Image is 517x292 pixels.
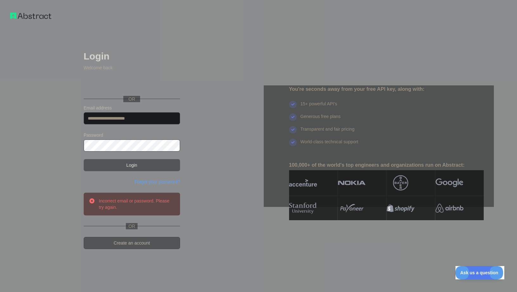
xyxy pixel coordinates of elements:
[393,175,408,190] img: bayer
[289,175,317,190] img: accenture
[289,161,484,169] div: 100,000+ of the world's top engineers and organizations run on Abstract:
[289,113,297,121] img: check mark
[81,78,182,92] iframe: Botão "Fazer login com o Google"
[301,113,341,126] div: Generous free plans
[436,175,463,190] img: google
[387,201,415,215] img: shopify
[436,201,463,215] img: airbnb
[84,51,180,62] h2: Login
[84,78,179,92] div: Fazer login com o Google. Abre em uma nova guia
[456,266,504,279] iframe: Toggle Customer Support
[84,237,180,249] a: Create an account
[301,139,359,151] div: World-class technical support
[99,198,175,210] h3: Incorrect email or password. Please try again.
[338,175,366,190] img: nokia
[289,126,297,134] img: check mark
[126,223,138,229] span: OR
[84,159,180,171] button: Login
[301,101,337,113] div: 15+ powerful API's
[123,96,140,102] span: OR
[289,85,484,93] div: You're seconds away from your free API key, along with:
[289,139,297,146] img: check mark
[301,126,355,139] div: Transparent and fair pricing
[10,13,51,19] img: Workflow
[135,179,180,184] a: Forgot your password?
[84,105,180,111] label: Email address
[84,65,180,71] p: Welcome back
[289,201,317,215] img: stanford university
[84,132,180,138] label: Password
[289,101,297,108] img: check mark
[338,201,366,215] img: payoneer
